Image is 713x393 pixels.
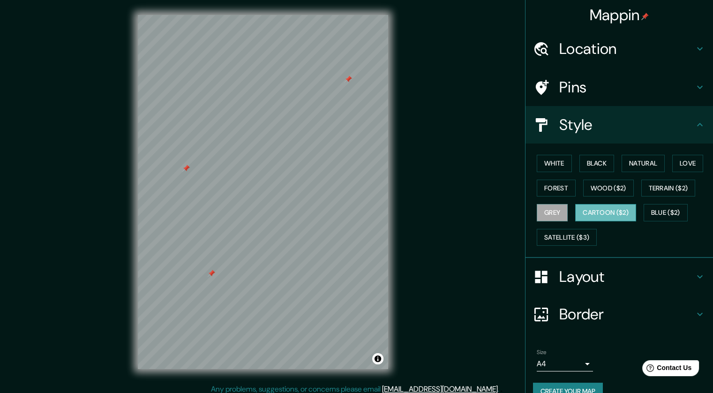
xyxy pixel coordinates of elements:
[559,78,694,97] h4: Pins
[537,155,572,172] button: White
[537,204,568,221] button: Grey
[525,295,713,333] div: Border
[559,305,694,324] h4: Border
[559,267,694,286] h4: Layout
[641,13,649,20] img: pin-icon.png
[138,15,388,369] canvas: Map
[590,6,649,24] h4: Mappin
[630,356,703,383] iframe: Help widget launcher
[525,30,713,68] div: Location
[537,348,547,356] label: Size
[559,115,694,134] h4: Style
[525,106,713,144] div: Style
[641,180,696,197] button: Terrain ($2)
[537,180,576,197] button: Forest
[525,68,713,106] div: Pins
[579,155,615,172] button: Black
[559,39,694,58] h4: Location
[525,258,713,295] div: Layout
[537,229,597,246] button: Satellite ($3)
[583,180,634,197] button: Wood ($2)
[372,353,383,364] button: Toggle attribution
[575,204,636,221] button: Cartoon ($2)
[622,155,665,172] button: Natural
[537,356,593,371] div: A4
[672,155,703,172] button: Love
[644,204,688,221] button: Blue ($2)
